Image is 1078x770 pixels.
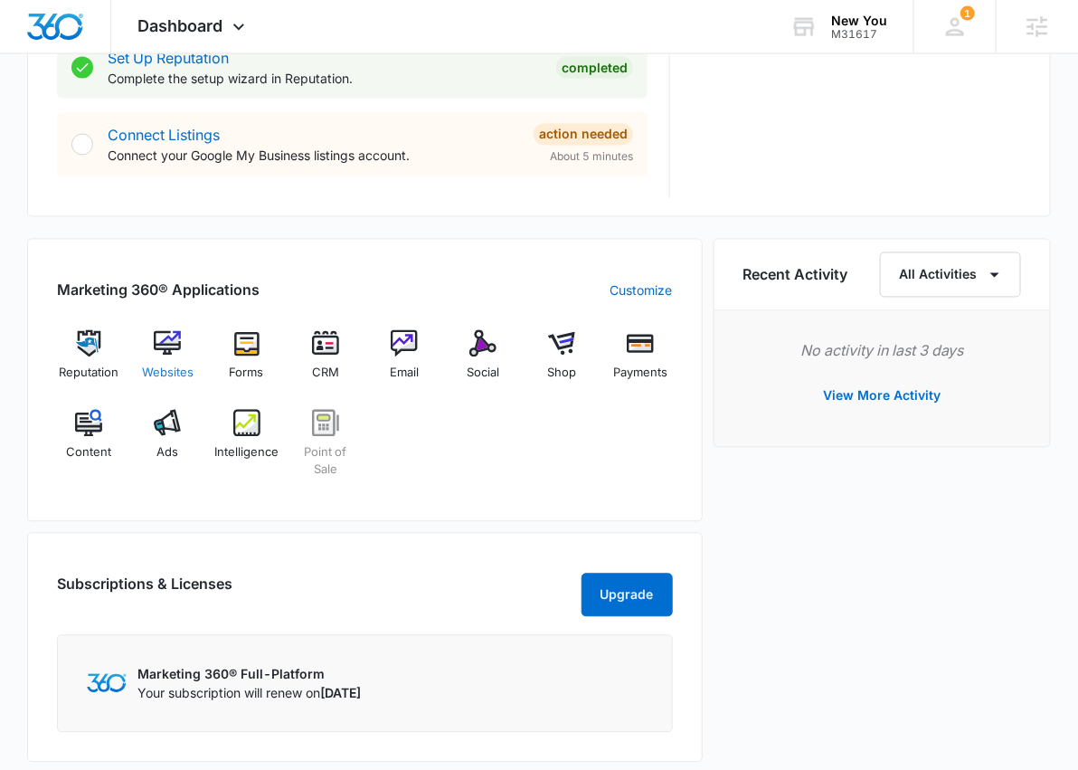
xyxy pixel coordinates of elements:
a: Shop [529,330,593,395]
a: Reputation [57,330,121,395]
p: Connect your Google My Business listings account. [108,147,519,166]
a: CRM [293,330,357,395]
div: Completed [556,57,633,79]
span: Content [66,444,111,462]
span: Websites [142,365,194,383]
div: account name [831,14,887,28]
span: Forms [230,365,264,383]
a: Payments [609,330,673,395]
div: Action Needed [534,124,633,146]
span: About 5 minutes [550,149,633,166]
a: Customize [610,281,673,300]
p: Marketing 360® Full-Platform [137,665,361,684]
p: Your subscription will renew on [137,684,361,703]
span: Email [390,365,419,383]
h6: Recent Activity [743,264,848,286]
span: Reputation [59,365,118,383]
a: Email [372,330,436,395]
a: Point of Sale [293,410,357,492]
h2: Marketing 360® Applications [57,280,260,301]
p: No activity in last 3 days [743,340,1021,362]
button: View More Activity [805,375,959,418]
div: account id [831,28,887,41]
button: All Activities [880,252,1021,298]
span: Point of Sale [293,444,357,480]
span: 1 [960,6,975,21]
span: Dashboard [138,16,223,35]
a: Intelligence [214,410,279,492]
p: Complete the setup wizard in Reputation. [108,69,542,88]
span: Ads [156,444,178,462]
a: Content [57,410,121,492]
a: Websites [136,330,200,395]
a: Connect Listings [108,127,220,145]
div: notifications count [960,6,975,21]
span: Payments [613,365,667,383]
img: Marketing 360 Logo [87,674,127,693]
span: Intelligence [214,444,279,462]
span: Social [467,365,499,383]
h2: Subscriptions & Licenses [57,574,232,610]
span: [DATE] [320,686,361,701]
span: Shop [547,365,576,383]
a: Forms [214,330,279,395]
a: Ads [136,410,200,492]
a: Set Up Reputation [108,49,229,67]
button: Upgrade [582,574,673,617]
span: CRM [312,365,339,383]
a: Social [450,330,515,395]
